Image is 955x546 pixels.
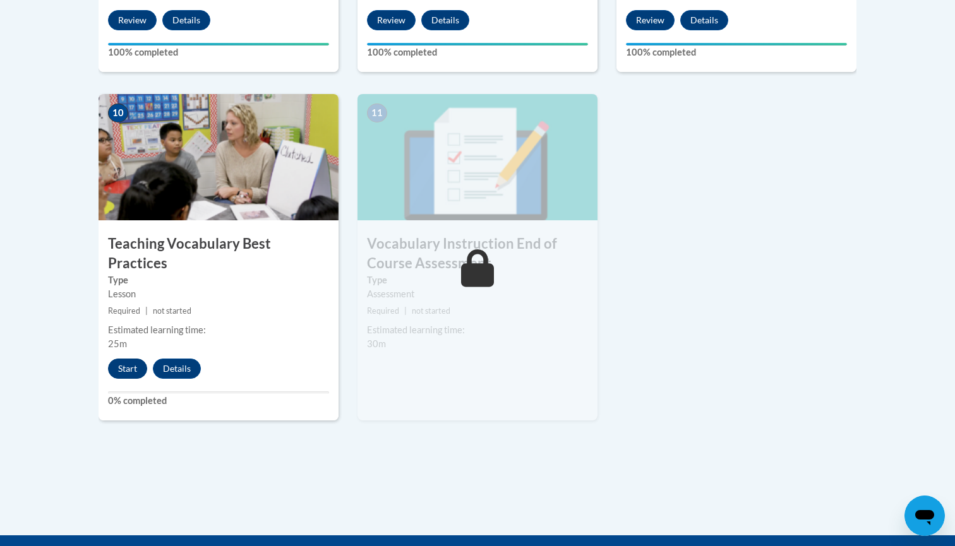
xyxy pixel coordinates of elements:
div: Assessment [367,287,588,301]
button: Review [626,10,675,30]
button: Details [421,10,469,30]
span: | [404,306,407,316]
button: Details [162,10,210,30]
div: Your progress [626,43,847,45]
span: 10 [108,104,128,122]
h3: Teaching Vocabulary Best Practices [99,234,339,273]
img: Course Image [357,94,598,220]
div: Estimated learning time: [367,323,588,337]
div: Lesson [108,287,329,301]
label: Type [367,273,588,287]
div: Estimated learning time: [108,323,329,337]
div: Your progress [108,43,329,45]
div: Your progress [367,43,588,45]
button: Review [108,10,157,30]
iframe: Button to launch messaging window [904,496,945,536]
button: Start [108,359,147,379]
label: 100% completed [108,45,329,59]
span: Required [108,306,140,316]
span: 30m [367,338,386,349]
img: Course Image [99,94,339,220]
label: 100% completed [367,45,588,59]
button: Review [367,10,416,30]
span: 25m [108,338,127,349]
label: 0% completed [108,394,329,408]
button: Details [680,10,728,30]
span: not started [153,306,191,316]
button: Details [153,359,201,379]
label: Type [108,273,329,287]
span: not started [412,306,450,316]
h3: Vocabulary Instruction End of Course Assessment [357,234,598,273]
span: 11 [367,104,387,122]
span: Required [367,306,399,316]
span: | [145,306,148,316]
label: 100% completed [626,45,847,59]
